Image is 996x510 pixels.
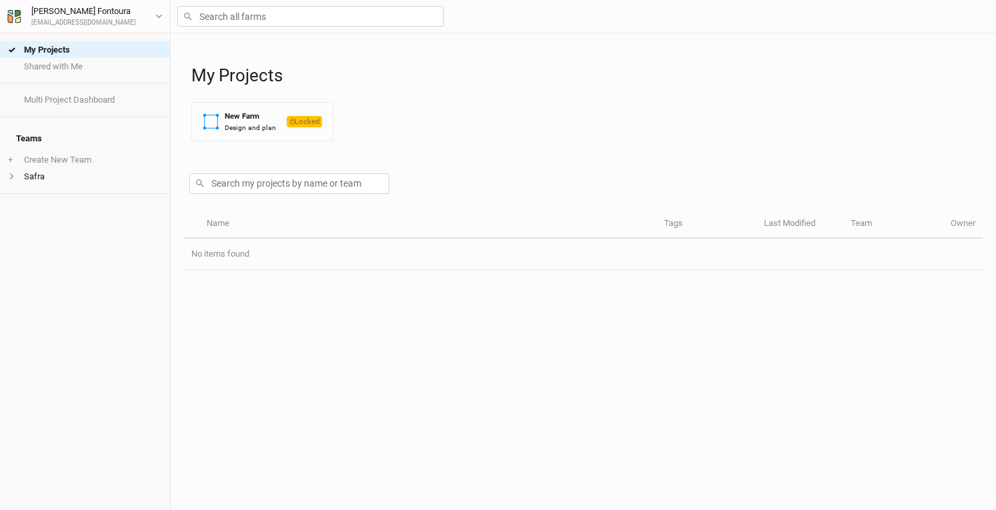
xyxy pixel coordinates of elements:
th: Last Modified [757,210,843,239]
h1: My Projects [191,65,983,86]
td: No items found [184,239,983,270]
th: Tags [657,210,757,239]
input: Search all farms [177,6,444,27]
th: Owner [943,210,983,239]
span: Locked [287,116,322,127]
th: Name [199,210,656,239]
input: Search my projects by name or team [189,173,389,194]
span: + [8,155,13,165]
h4: Teams [8,125,162,152]
div: [PERSON_NAME] Fontoura [31,5,136,18]
div: New Farm [225,111,276,122]
button: New FarmDesign and planLocked [191,102,333,141]
th: Team [843,210,943,239]
div: Design and plan [225,123,276,133]
div: [EMAIL_ADDRESS][DOMAIN_NAME] [31,18,136,28]
button: [PERSON_NAME] Fontoura[EMAIL_ADDRESS][DOMAIN_NAME] [7,4,163,28]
